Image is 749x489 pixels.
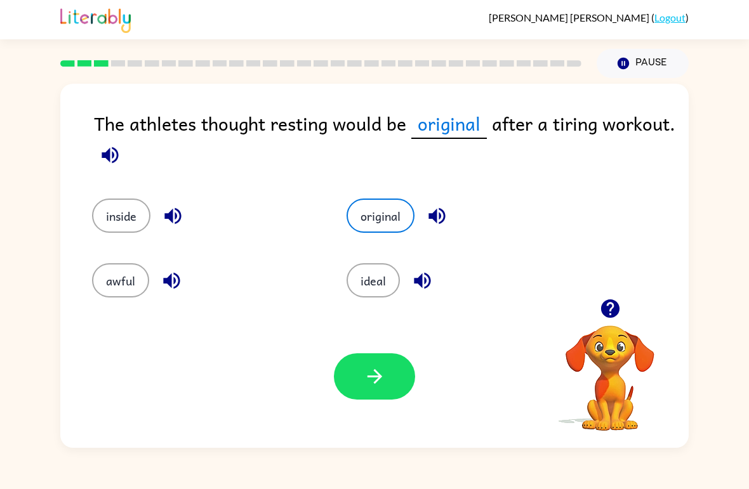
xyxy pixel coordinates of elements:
[60,5,131,33] img: Literably
[489,11,651,23] span: [PERSON_NAME] [PERSON_NAME]
[347,199,414,233] button: original
[489,11,689,23] div: ( )
[597,49,689,78] button: Pause
[94,109,689,173] div: The athletes thought resting would be after a tiring workout.
[411,109,487,139] span: original
[92,263,149,297] button: awful
[547,306,673,433] video: Your browser must support playing .mp4 files to use Literably. Please try using another browser.
[347,263,400,297] button: ideal
[92,199,150,233] button: inside
[654,11,686,23] a: Logout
